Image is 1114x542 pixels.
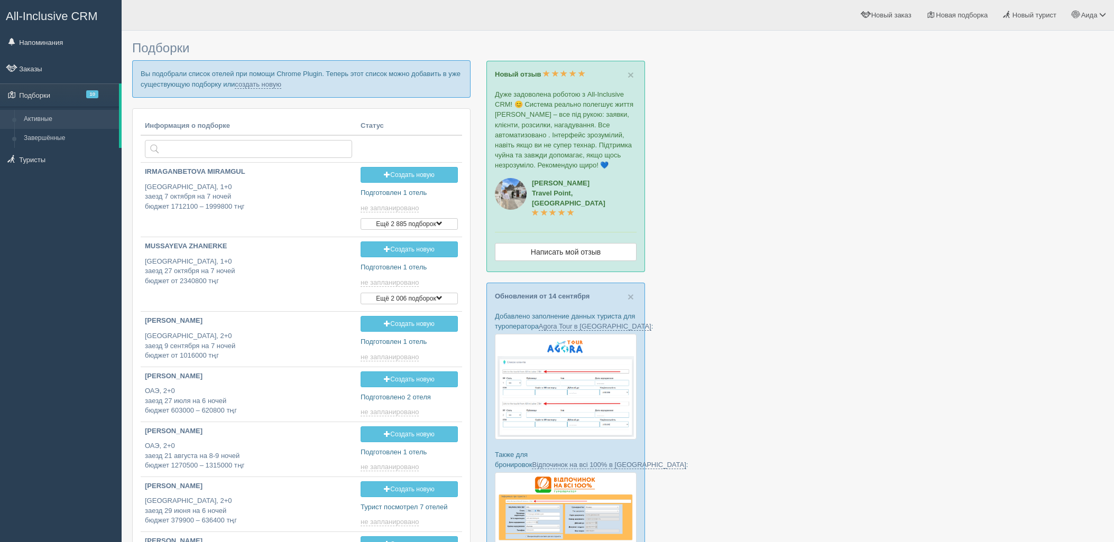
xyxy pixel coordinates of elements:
[361,293,458,304] button: Ещё 2 006 подборок
[361,218,458,230] button: Ещё 2 885 подборок
[532,461,686,469] a: Відпочинок на всі 100% в [GEOGRAPHIC_DATA]
[141,477,356,530] a: [PERSON_NAME] [GEOGRAPHIC_DATA], 2+0заезд 29 июня на 6 ночейбюджет 379900 – 636400 тңг
[361,263,458,273] p: Подготовлен 1 отель
[145,496,352,526] p: [GEOGRAPHIC_DATA], 2+0 заезд 29 июня на 6 ночей бюджет 379900 – 636400 тңг
[361,518,421,526] a: не запланировано
[361,463,421,471] a: не запланировано
[145,241,352,251] p: MUSSAYEVA ZHANERKE
[145,426,352,436] p: [PERSON_NAME]
[145,140,352,158] input: Поиск по стране или туристу
[361,371,458,387] a: Создать новую
[141,117,356,136] th: Информация о подборке
[361,408,419,416] span: не запланировано
[141,367,356,420] a: [PERSON_NAME] ОАЭ, 2+0заезд 27 июля на 6 ночейбюджет 603000 – 620800 тңг
[495,450,637,470] p: Также для бронировок :
[1081,11,1098,19] span: Аида
[145,182,352,212] p: [GEOGRAPHIC_DATA], 1+0 заезд 7 октября на 7 ночей бюджет 1712100 – 1999800 тңг
[495,70,585,78] a: Новый отзыв
[539,322,651,331] a: Agora Tour в [GEOGRAPHIC_DATA]
[628,291,634,302] button: Close
[361,481,458,497] a: Создать новую
[145,386,352,416] p: ОАЭ, 2+0 заезд 27 июля на 6 ночей бюджет 603000 – 620800 тңг
[361,353,419,361] span: не запланировано
[356,117,462,136] th: Статус
[145,441,352,471] p: ОАЭ, 2+0 заезд 21 августа на 8-9 ночей бюджет 1270500 – 1315000 тңг
[361,204,421,212] a: не запланировано
[361,316,458,332] a: Создать новую
[361,408,421,416] a: не запланировано
[145,481,352,491] p: [PERSON_NAME]
[19,129,119,148] a: Завершённые
[361,502,458,512] p: Турист посмотрел 7 отелей
[495,311,637,331] p: Добавлено заполнение данных туриста для туроператора :
[361,463,419,471] span: не запланировано
[86,90,98,98] span: 10
[628,291,634,303] span: ×
[235,80,281,89] a: создать новую
[141,422,356,475] a: [PERSON_NAME] ОАЭ, 2+0заезд 21 августа на 8-9 ночейбюджет 1270500 – 1315000 тңг
[495,89,637,170] p: Дуже задоволена роботою з All-Inclusive CRM! 😊 Система реально полегшує життя [PERSON_NAME] – все...
[145,316,352,326] p: [PERSON_NAME]
[145,331,352,361] p: [GEOGRAPHIC_DATA], 2+0 заезд 9 сентября на 7 ночей бюджет от 1016000 тңг
[132,60,471,97] p: Вы подобрали список отелей при помощи Chrome Plugin. Теперь этот список можно добавить в уже суще...
[361,353,421,361] a: не запланировано
[361,188,458,198] p: Подготовлен 1 отель
[936,11,988,19] span: Новая подборка
[628,69,634,80] button: Close
[361,518,419,526] span: не запланировано
[532,179,605,217] a: [PERSON_NAME]Travel Point, [GEOGRAPHIC_DATA]
[19,110,119,129] a: Активные
[361,167,458,183] a: Создать новую
[141,237,356,295] a: MUSSAYEVA ZHANERKE [GEOGRAPHIC_DATA], 1+0заезд 27 октября на 7 ночейбюджет от 2340800 тңг
[141,163,356,220] a: IRMAGANBETOVA MIRAMGUL [GEOGRAPHIC_DATA], 1+0заезд 7 октября на 7 ночейбюджет 1712100 – 1999800 тңг
[361,447,458,457] p: Подготовлен 1 отель
[145,257,352,286] p: [GEOGRAPHIC_DATA], 1+0 заезд 27 октября на 7 ночей бюджет от 2340800 тңг
[361,393,458,403] p: Подготовлено 2 отеля
[361,337,458,347] p: Подготовлен 1 отель
[628,69,634,81] span: ×
[1,1,121,30] a: All-Inclusive CRM
[361,204,419,212] span: не запланировано
[361,278,421,287] a: не запланировано
[495,243,637,261] a: Написать мой отзыв
[361,241,458,257] a: Создать новую
[495,334,637,440] img: agora-tour-%D1%84%D0%BE%D1%80%D0%BC%D0%B0-%D0%B1%D1%80%D0%BE%D0%BD%D1%8E%D0%B2%D0%B0%D0%BD%D0%BD%...
[361,426,458,442] a: Создать новую
[141,312,356,365] a: [PERSON_NAME] [GEOGRAPHIC_DATA], 2+0заезд 9 сентября на 7 ночейбюджет от 1016000 тңг
[132,41,189,55] span: Подборки
[145,371,352,381] p: [PERSON_NAME]
[871,11,912,19] span: Новый заказ
[361,278,419,287] span: не запланировано
[6,10,98,23] span: All-Inclusive CRM
[145,167,352,177] p: IRMAGANBETOVA MIRAMGUL
[495,292,590,300] a: Обновления от 14 сентября
[1012,11,1056,19] span: Новый турист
